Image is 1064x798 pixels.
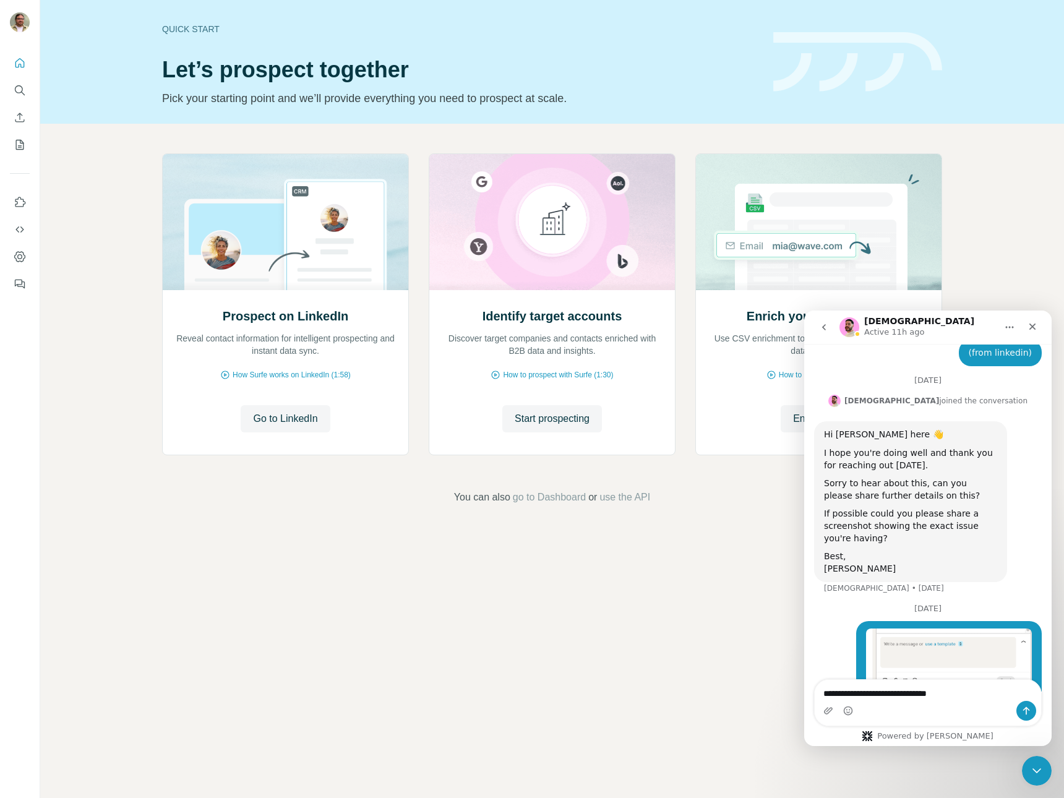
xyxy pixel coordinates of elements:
button: Go to LinkedIn [241,405,330,432]
h2: Identify target accounts [483,307,622,325]
img: Avatar [10,12,30,32]
span: Enrich CSV [793,411,844,426]
p: Reveal contact information for intelligent prospecting and instant data sync. [175,332,396,357]
h2: Enrich your contact lists [747,307,891,325]
button: Search [10,79,30,101]
button: Enrich CSV [781,405,857,432]
span: How Surfe works on LinkedIn (1:58) [233,369,351,380]
span: How to upload a CSV (2:59) [779,369,871,380]
span: Go to LinkedIn [253,411,317,426]
span: or [588,490,597,505]
p: Discover target companies and contacts enriched with B2B data and insights. [442,332,663,357]
button: go to Dashboard [513,490,586,505]
img: banner [773,32,942,92]
img: Prospect on LinkedIn [162,154,409,290]
span: Start prospecting [515,411,590,426]
iframe: Intercom live chat [1022,756,1052,786]
button: Use Surfe API [10,218,30,241]
button: Start prospecting [502,405,602,432]
button: Quick start [10,52,30,74]
img: Enrich your contact lists [695,154,942,290]
iframe: Intercom live chat [804,311,1052,746]
button: Feedback [10,273,30,295]
p: Use CSV enrichment to confirm you are using the best data available. [708,332,929,357]
div: Quick start [162,23,758,35]
h1: Let’s prospect together [162,58,758,82]
button: use the API [599,490,650,505]
span: You can also [454,490,510,505]
button: Dashboard [10,246,30,268]
button: Enrich CSV [10,106,30,129]
img: Identify target accounts [429,154,676,290]
span: How to prospect with Surfe (1:30) [503,369,613,380]
button: My lists [10,134,30,156]
button: Use Surfe on LinkedIn [10,191,30,213]
p: Pick your starting point and we’ll provide everything you need to prospect at scale. [162,90,758,107]
h2: Prospect on LinkedIn [223,307,348,325]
